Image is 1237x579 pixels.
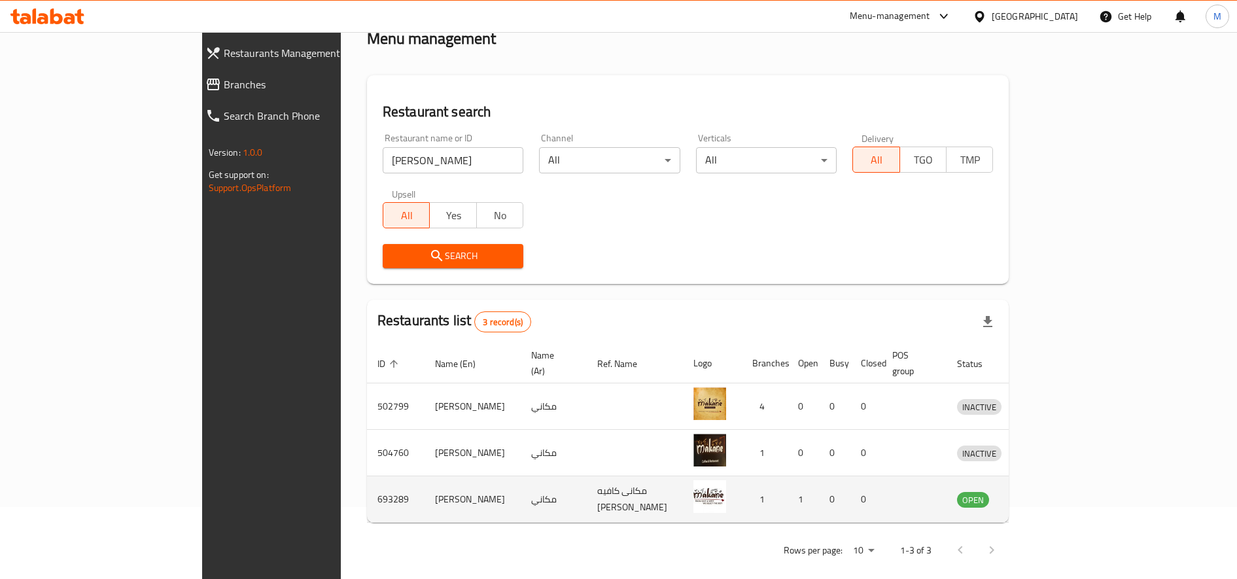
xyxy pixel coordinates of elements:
span: Search Branch Phone [224,108,398,124]
span: ID [377,356,402,372]
td: 1 [742,476,788,523]
p: 1-3 of 3 [900,542,932,559]
span: No [482,206,518,225]
td: 0 [850,430,882,476]
img: Makane [693,480,726,513]
span: Ref. Name [597,356,654,372]
span: Name (Ar) [531,347,571,379]
button: Search [383,244,523,268]
td: 4 [742,383,788,430]
h2: Restaurants list [377,311,531,332]
th: Closed [850,343,882,383]
span: All [858,150,894,169]
button: Yes [429,202,476,228]
a: Support.OpsPlatform [209,179,292,196]
th: Branches [742,343,788,383]
td: [PERSON_NAME] [425,430,521,476]
a: Restaurants Management [195,37,409,69]
td: 0 [788,383,819,430]
td: مكاني [521,430,587,476]
td: 0 [788,430,819,476]
span: Version: [209,144,241,161]
span: Get support on: [209,166,269,183]
td: 0 [819,476,850,523]
td: 0 [819,430,850,476]
th: Open [788,343,819,383]
td: 1 [742,430,788,476]
div: All [696,147,837,173]
span: OPEN [957,493,989,508]
a: Branches [195,69,409,100]
h2: Restaurant search [383,102,994,122]
label: Delivery [862,133,894,143]
div: Export file [972,306,1003,338]
input: Search for restaurant name or ID.. [383,147,523,173]
span: INACTIVE [957,400,1002,415]
h2: Menu management [367,28,496,49]
img: Makane [693,387,726,420]
span: Search [393,248,513,264]
th: Busy [819,343,850,383]
span: Name (En) [435,356,493,372]
td: 0 [850,476,882,523]
td: مكاني [521,383,587,430]
button: TMP [946,147,993,173]
span: INACTIVE [957,446,1002,461]
td: 1 [788,476,819,523]
div: [GEOGRAPHIC_DATA] [992,9,1078,24]
a: Search Branch Phone [195,100,409,132]
button: All [852,147,899,173]
span: TGO [905,150,941,169]
th: Logo [683,343,742,383]
div: Menu-management [850,9,930,24]
td: مكاني [521,476,587,523]
span: 1.0.0 [243,144,263,161]
span: 3 record(s) [475,316,531,328]
span: Yes [435,206,471,225]
span: Status [957,356,1000,372]
div: Total records count [474,311,531,332]
td: 0 [819,383,850,430]
div: Rows per page: [848,541,879,561]
p: Rows per page: [784,542,843,559]
span: TMP [952,150,988,169]
td: [PERSON_NAME] [425,476,521,523]
img: Makane [693,434,726,466]
td: مكانى كافيه [PERSON_NAME] [587,476,683,523]
button: TGO [899,147,947,173]
div: OPEN [957,492,989,508]
table: enhanced table [367,343,1062,523]
span: Branches [224,77,398,92]
span: Restaurants Management [224,45,398,61]
span: POS group [892,347,931,379]
button: All [383,202,430,228]
td: 0 [850,383,882,430]
div: All [539,147,680,173]
td: [PERSON_NAME] [425,383,521,430]
label: Upsell [392,189,416,198]
div: INACTIVE [957,399,1002,415]
span: M [1213,9,1221,24]
span: All [389,206,425,225]
button: No [476,202,523,228]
